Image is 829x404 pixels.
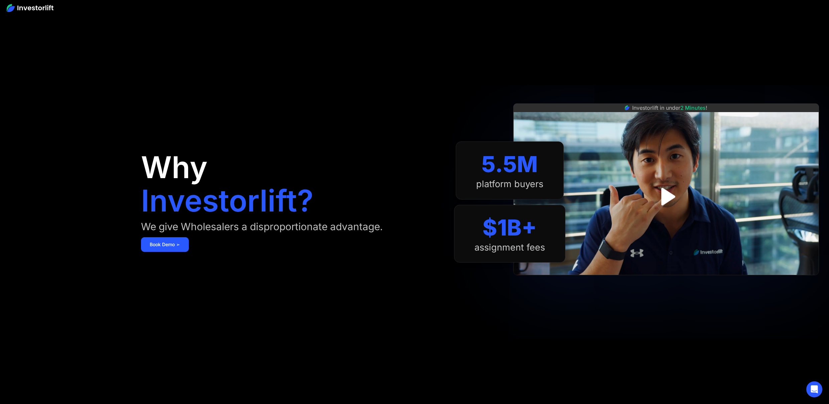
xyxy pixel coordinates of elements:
iframe: Customer reviews powered by Trustpilot [616,279,716,287]
a: Book Demo ➢ [141,237,189,252]
h1: Investorlift? [141,186,313,216]
div: Investorlift in under ! [632,104,707,112]
div: assignment fees [474,242,545,253]
div: platform buyers [476,179,543,189]
div: Open Intercom Messenger [806,381,822,397]
div: 5.5M [481,151,538,177]
div: We give Wholesalers a disproportionate advantage. [141,221,383,232]
a: open lightbox [651,182,681,212]
span: 2 Minutes [680,104,706,111]
h1: Why [141,152,208,182]
div: $1B+ [482,215,537,241]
